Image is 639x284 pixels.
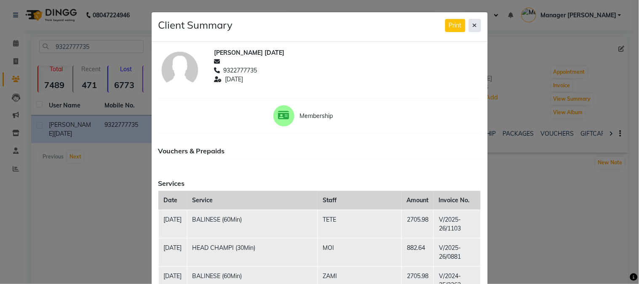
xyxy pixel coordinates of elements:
button: Print [445,19,465,32]
td: V/2025-26/0881 [434,238,481,266]
td: [DATE] [158,210,187,238]
span: [DATE] [225,75,243,84]
h4: Client Summary [158,19,233,31]
th: Date [158,191,187,210]
h6: Services [158,180,481,188]
th: Invoice No. [434,191,481,210]
td: V/2025-26/1103 [434,210,481,238]
td: [DATE] [158,238,187,266]
th: Service [187,191,318,210]
td: TETE [318,210,402,238]
td: HEAD CHAMPI (30Min) [187,238,318,266]
h6: Vouchers & Prepaids [158,147,481,155]
th: Amount [402,191,434,210]
td: BALINESE (60Min) [187,210,318,238]
td: MOI [318,238,402,266]
span: [PERSON_NAME] [DATE] [214,48,284,57]
span: Membership [299,112,366,121]
th: Staff [318,191,402,210]
span: 9322777735 [223,66,257,75]
td: 882.64 [402,238,434,266]
td: 2705.98 [402,210,434,238]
